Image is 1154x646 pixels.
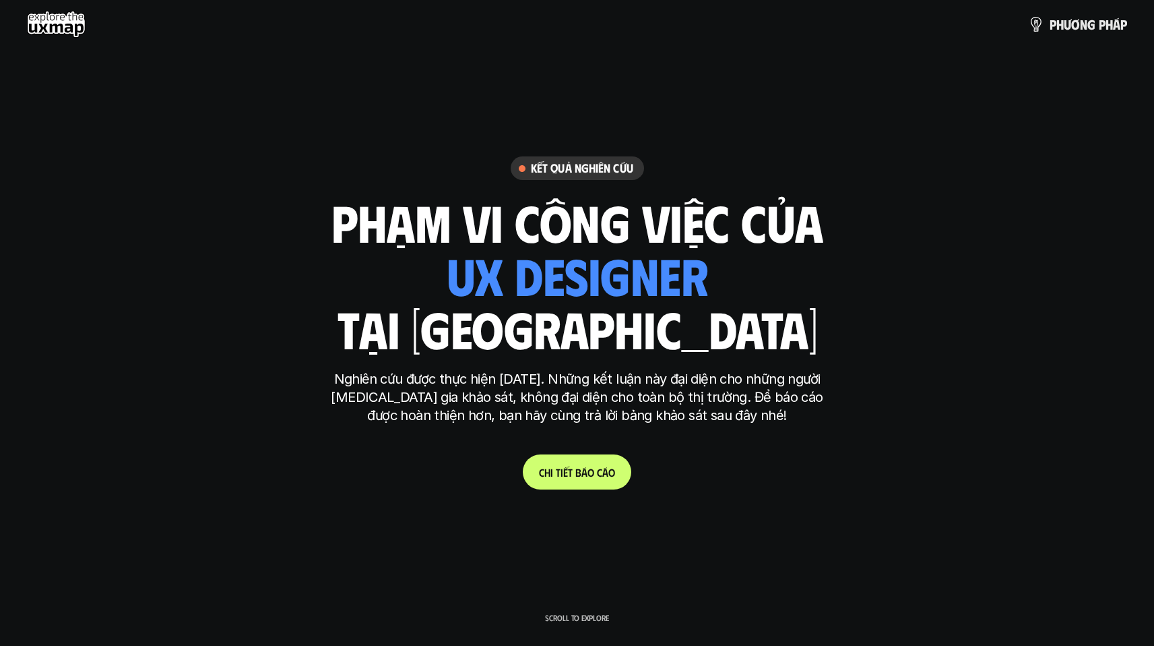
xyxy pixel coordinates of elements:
span: o [587,466,594,479]
span: h [1105,17,1113,32]
span: ư [1064,17,1071,32]
span: h [1056,17,1064,32]
span: n [1080,17,1087,32]
span: t [568,466,573,479]
span: c [597,466,602,479]
span: p [1120,17,1127,32]
a: phươngpháp [1028,11,1127,38]
span: b [575,466,581,479]
h1: phạm vi công việc của [331,194,823,250]
span: i [550,466,553,479]
span: h [544,466,550,479]
h1: tại [GEOGRAPHIC_DATA] [337,300,817,357]
span: o [608,466,615,479]
span: á [602,466,608,479]
span: á [1113,17,1120,32]
p: Scroll to explore [545,613,609,622]
span: g [1087,17,1095,32]
a: Chitiếtbáocáo [523,454,631,490]
span: C [539,466,544,479]
span: ế [563,466,568,479]
span: p [1050,17,1056,32]
p: Nghiên cứu được thực hiện [DATE]. Những kết luận này đại diện cho những người [MEDICAL_DATA] gia ... [325,370,830,425]
span: á [581,466,587,479]
span: t [556,466,560,479]
span: i [560,466,563,479]
h6: Kết quả nghiên cứu [531,160,633,176]
span: p [1099,17,1105,32]
span: ơ [1071,17,1080,32]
